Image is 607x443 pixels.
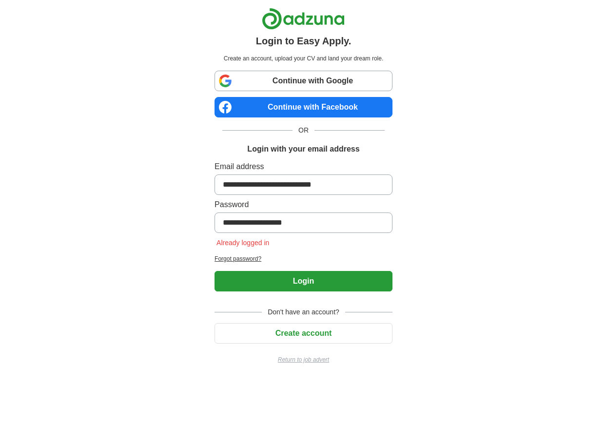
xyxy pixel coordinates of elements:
[247,143,359,155] h1: Login with your email address
[215,161,392,173] label: Email address
[215,323,392,344] button: Create account
[262,8,345,30] img: Adzuna logo
[216,54,391,63] p: Create an account, upload your CV and land your dream role.
[215,239,271,247] span: Already logged in
[262,307,345,317] span: Don't have an account?
[215,71,392,91] a: Continue with Google
[293,125,314,135] span: OR
[256,34,352,48] h1: Login to Easy Apply.
[215,97,392,117] a: Continue with Facebook
[215,355,392,364] a: Return to job advert
[215,329,392,337] a: Create account
[215,254,392,263] a: Forgot password?
[215,271,392,291] button: Login
[215,199,392,211] label: Password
